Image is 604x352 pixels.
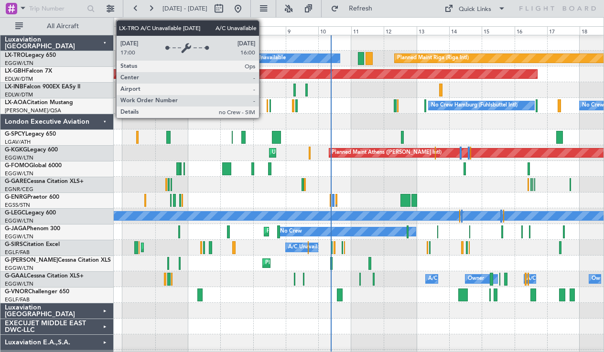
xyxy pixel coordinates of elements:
div: No Crew [582,98,604,113]
a: EDLW/DTM [5,75,33,83]
a: LGAV/ATH [5,139,31,146]
div: 17 [547,26,580,35]
a: G-VNORChallenger 650 [5,289,69,295]
span: LX-INB [5,84,23,90]
a: [PERSON_NAME]/QSA [5,107,61,114]
a: EGGW/LTN [5,154,33,161]
a: G-GAALCessna Citation XLS+ [5,273,84,279]
span: All Aircraft [25,23,101,30]
div: 12 [384,26,416,35]
button: All Aircraft [11,19,104,34]
a: EGGW/LTN [5,265,33,272]
a: EGGW/LTN [5,280,33,288]
a: EGGW/LTN [5,217,33,224]
div: A/C Unavailable [288,240,328,255]
a: G-SIRSCitation Excel [5,242,60,247]
a: LX-TROLegacy 650 [5,53,56,58]
div: No Crew Hamburg (Fuhlsbuttel Intl) [431,98,518,113]
a: LX-AOACitation Mustang [5,100,73,106]
div: 6 [188,26,220,35]
span: G-JAGA [5,226,27,232]
a: EGGW/LTN [5,233,33,240]
a: LX-GBHFalcon 7X [5,68,52,74]
div: 16 [515,26,547,35]
a: EGGW/LTN [5,60,33,67]
a: G-KGKGLegacy 600 [5,147,58,153]
a: G-FOMOGlobal 6000 [5,163,62,169]
div: Quick Links [459,5,491,14]
span: LX-GBH [5,68,26,74]
span: G-SPCY [5,131,25,137]
button: Quick Links [440,1,510,16]
a: EGLF/FAB [5,249,30,256]
input: Trip Number [29,1,84,16]
span: G-KGKG [5,147,27,153]
div: Unplanned Maint [GEOGRAPHIC_DATA] (Ataturk) [272,146,392,160]
a: G-GARECessna Citation XLS+ [5,179,84,184]
div: 15 [482,26,514,35]
span: G-FOMO [5,163,29,169]
a: LX-INBFalcon 900EX EASy II [5,84,80,90]
div: Planned Maint Riga (Riga Intl) [397,51,469,65]
div: 14 [449,26,482,35]
div: 7 [220,26,253,35]
a: EGNR/CEG [5,186,33,193]
span: LX-TRO [5,53,25,58]
span: G-LEGC [5,210,25,216]
span: Refresh [341,5,381,12]
span: G-GARE [5,179,27,184]
div: 10 [318,26,351,35]
div: Planned Maint [GEOGRAPHIC_DATA] ([GEOGRAPHIC_DATA]) [265,256,416,270]
div: 4 [122,26,155,35]
div: 5 [155,26,188,35]
a: EDLW/DTM [5,91,33,98]
button: Refresh [326,1,384,16]
div: Planned Maint Athens ([PERSON_NAME] Intl) [332,146,442,160]
span: G-VNOR [5,289,28,295]
a: G-LEGCLegacy 600 [5,210,56,216]
div: A/C Unavailable [246,51,286,65]
div: 9 [286,26,318,35]
a: EGLF/FAB [5,296,30,303]
a: G-[PERSON_NAME]Cessna Citation XLS [5,257,111,263]
span: G-GAAL [5,273,27,279]
div: [DATE] [116,19,132,27]
a: G-ENRGPraetor 600 [5,194,59,200]
div: No Crew [280,224,302,239]
span: G-SIRS [5,242,23,247]
div: A/C Unavailable [428,272,468,286]
div: Owner [468,272,484,286]
a: EGGW/LTN [5,170,33,177]
span: G-[PERSON_NAME] [5,257,58,263]
a: EGSS/STN [5,202,30,209]
a: G-SPCYLegacy 650 [5,131,56,137]
span: G-ENRG [5,194,27,200]
div: Planned Maint [GEOGRAPHIC_DATA] ([GEOGRAPHIC_DATA]) [267,224,417,239]
span: [DATE] - [DATE] [162,4,207,13]
div: 8 [253,26,286,35]
a: G-JAGAPhenom 300 [5,226,60,232]
div: 11 [351,26,384,35]
div: 13 [417,26,449,35]
span: LX-AOA [5,100,27,106]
